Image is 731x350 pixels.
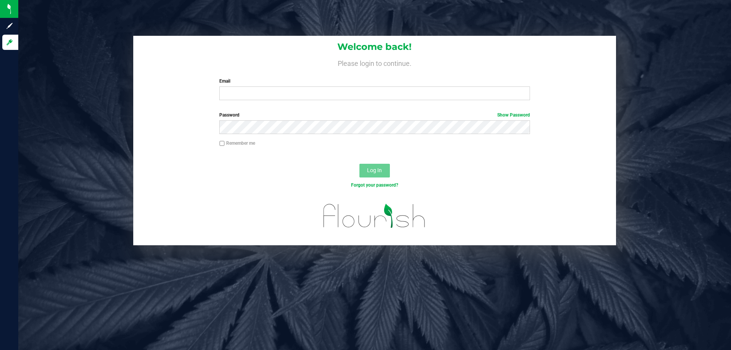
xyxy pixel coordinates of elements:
[351,182,398,188] a: Forgot your password?
[6,22,13,30] inline-svg: Sign up
[133,42,616,52] h1: Welcome back!
[6,38,13,46] inline-svg: Log in
[219,78,530,85] label: Email
[367,167,382,173] span: Log In
[497,112,530,118] a: Show Password
[314,197,435,235] img: flourish_logo.svg
[133,58,616,67] h4: Please login to continue.
[219,112,239,118] span: Password
[359,164,390,177] button: Log In
[219,141,225,146] input: Remember me
[219,140,255,147] label: Remember me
